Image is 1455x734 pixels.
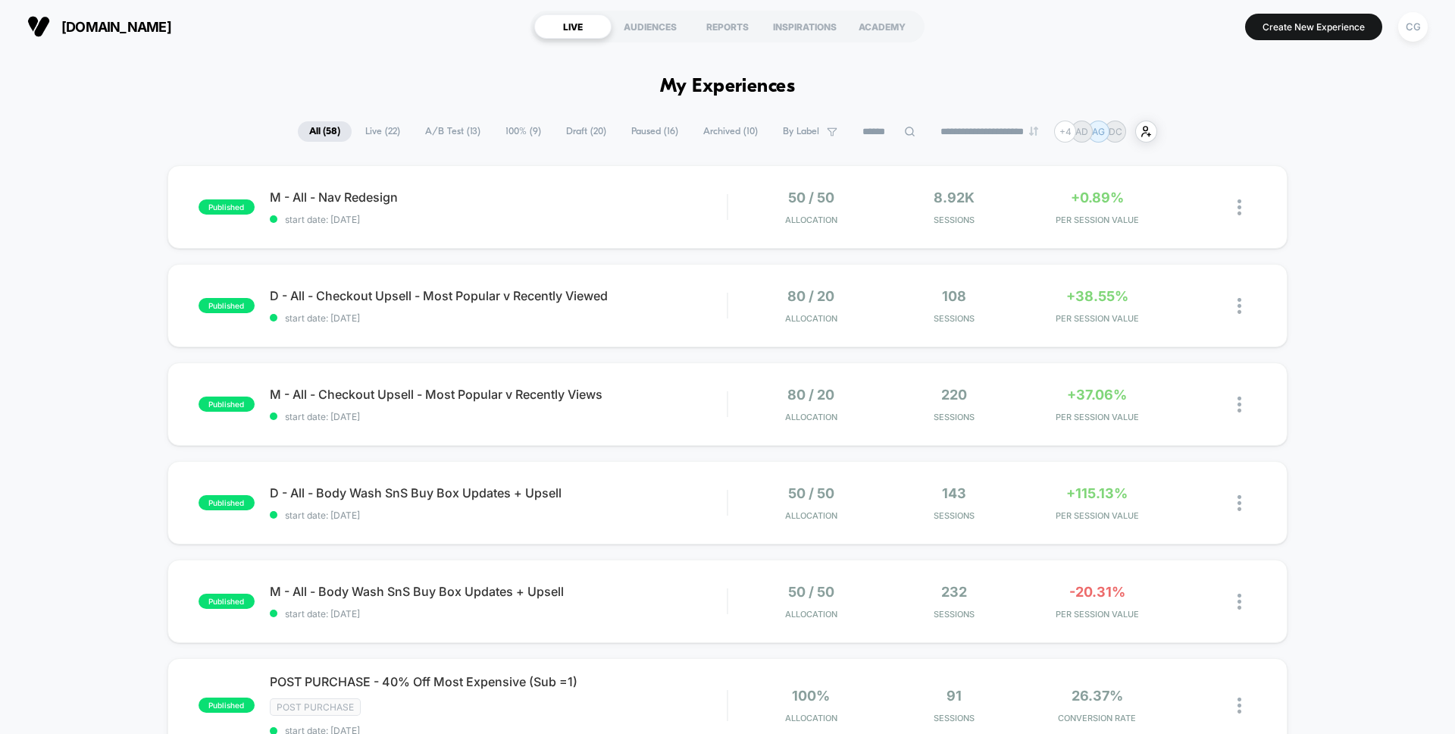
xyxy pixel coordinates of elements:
[1029,215,1165,225] span: PER SESSION VALUE
[1245,14,1382,40] button: Create New Experience
[1071,190,1124,205] span: +0.89%
[785,713,837,723] span: Allocation
[1054,121,1076,143] div: + 4
[270,608,727,620] span: start date: [DATE]
[887,412,1022,422] span: Sessions
[785,412,837,422] span: Allocation
[1398,12,1428,42] div: CG
[692,121,769,142] span: Archived ( 10 )
[787,387,834,403] span: 80 / 20
[1238,594,1241,610] img: close
[612,14,689,39] div: AUDIENCES
[270,510,727,521] span: start date: [DATE]
[1109,126,1122,137] p: DC
[788,190,834,205] span: 50 / 50
[785,215,837,225] span: Allocation
[1238,495,1241,511] img: close
[660,76,796,98] h1: My Experiences
[788,485,834,501] span: 50 / 50
[934,190,975,205] span: 8.92k
[788,584,834,600] span: 50 / 50
[942,288,966,304] span: 108
[270,584,727,599] span: M - All - Body Wash SnS Buy Box Updates + Upsell
[887,215,1022,225] span: Sessions
[270,214,727,225] span: start date: [DATE]
[792,688,830,704] span: 100%
[199,594,255,609] span: published
[298,121,352,142] span: All ( 58 )
[785,609,837,620] span: Allocation
[270,674,727,689] span: POST PURCHASE - 40% Off Most Expensive (Sub =1)
[1029,713,1165,723] span: CONVERSION RATE
[354,121,411,142] span: Live ( 22 )
[785,313,837,324] span: Allocation
[689,14,766,39] div: REPORTS
[887,510,1022,521] span: Sessions
[887,713,1022,723] span: Sessions
[1394,11,1432,42] button: CG
[555,121,618,142] span: Draft ( 20 )
[887,609,1022,620] span: Sessions
[947,688,962,704] span: 91
[199,495,255,510] span: published
[941,387,967,403] span: 220
[23,14,176,39] button: [DOMAIN_NAME]
[887,313,1022,324] span: Sessions
[270,698,361,716] span: Post Purchase
[766,14,843,39] div: INSPIRATIONS
[1238,199,1241,215] img: close
[1029,127,1038,136] img: end
[787,288,834,304] span: 80 / 20
[534,14,612,39] div: LIVE
[1066,288,1128,304] span: +38.55%
[270,312,727,324] span: start date: [DATE]
[199,199,255,215] span: published
[1069,584,1125,600] span: -20.31%
[270,411,727,422] span: start date: [DATE]
[1029,609,1165,620] span: PER SESSION VALUE
[1066,485,1128,501] span: +115.13%
[414,121,492,142] span: A/B Test ( 13 )
[785,510,837,521] span: Allocation
[620,121,690,142] span: Paused ( 16 )
[1238,298,1241,314] img: close
[199,397,255,412] span: published
[27,15,50,38] img: Visually logo
[61,19,171,35] span: [DOMAIN_NAME]
[494,121,552,142] span: 100% ( 9 )
[1029,412,1165,422] span: PER SESSION VALUE
[1238,698,1241,714] img: close
[270,387,727,402] span: M - All - Checkout Upsell - Most Popular v Recently Views
[199,298,255,313] span: published
[1072,688,1123,704] span: 26.37%
[941,584,967,600] span: 232
[270,485,727,500] span: D - All - Body Wash SnS Buy Box Updates + Upsell
[1075,126,1088,137] p: AD
[783,126,819,137] span: By Label
[1092,126,1105,137] p: AG
[270,288,727,303] span: D - All - Checkout Upsell - Most Popular v Recently Viewed
[199,698,255,713] span: published
[942,485,966,501] span: 143
[1238,397,1241,412] img: close
[1067,387,1127,403] span: +37.06%
[1029,510,1165,521] span: PER SESSION VALUE
[270,190,727,205] span: M - All - Nav Redesign
[1029,313,1165,324] span: PER SESSION VALUE
[843,14,921,39] div: ACADEMY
